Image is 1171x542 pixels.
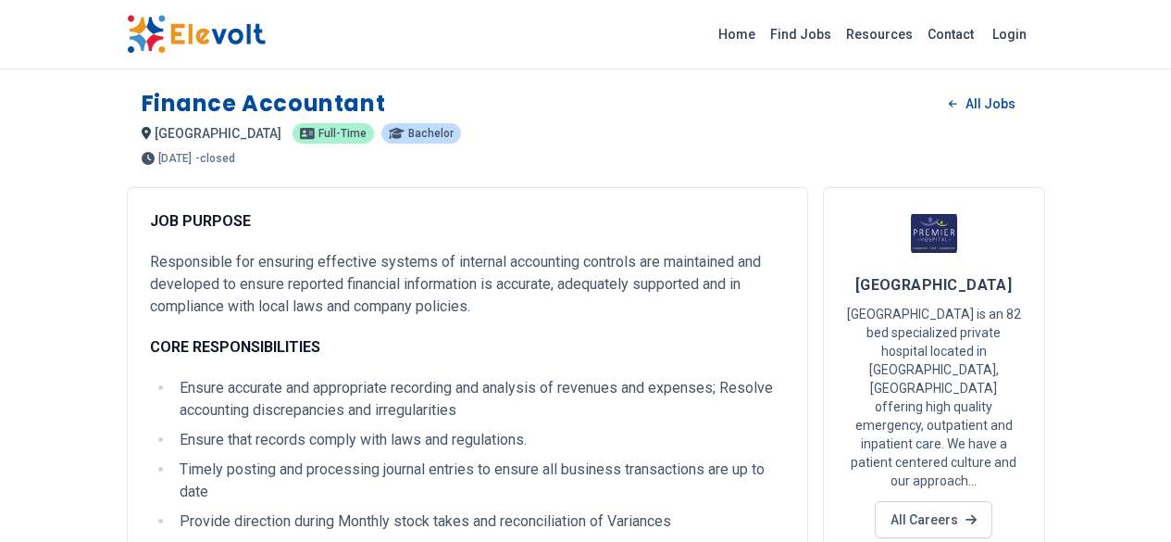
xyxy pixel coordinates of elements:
[174,429,785,451] li: Ensure that records comply with laws and regulations.
[981,16,1038,53] a: Login
[846,305,1022,490] p: [GEOGRAPHIC_DATA] is an 82 bed specialized private hospital located in [GEOGRAPHIC_DATA], [GEOGRA...
[839,19,920,49] a: Resources
[155,126,281,141] span: [GEOGRAPHIC_DATA]
[763,19,839,49] a: Find Jobs
[875,501,992,538] a: All Careers
[127,15,266,54] img: Elevolt
[174,377,785,422] li: Ensure accurate and appropriate recording and analysis of revenues and expenses; Resolve accounti...
[174,510,785,533] li: Provide direction during Monthly stock takes and reconciliation of Variances
[142,89,386,119] h1: Finance Accountant
[158,153,192,164] span: [DATE]
[934,90,1029,118] a: All Jobs
[408,128,454,139] span: bachelor
[911,210,957,257] img: Premier Hospital
[174,459,785,503] li: Timely posting and processing journal entries to ensure all business transactions are up to date
[920,19,981,49] a: Contact
[855,276,1013,294] span: [GEOGRAPHIC_DATA]
[318,128,367,139] span: full-time
[150,338,320,356] strong: CORE RESPONSIBILITIES
[711,19,763,49] a: Home
[150,251,785,318] p: Responsible for ensuring effective systems of internal accounting controls are maintained and dev...
[195,153,235,164] p: - closed
[150,212,251,230] strong: JOB PURPOSE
